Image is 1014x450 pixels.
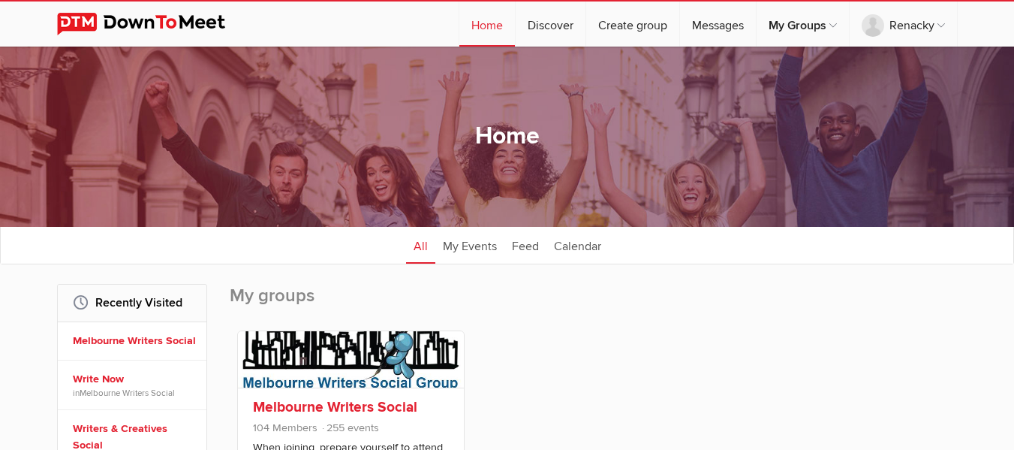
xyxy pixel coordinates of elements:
span: in [73,387,196,399]
h1: Home [475,121,540,153]
h2: My groups [230,284,958,323]
a: All [406,226,435,264]
h2: Recently Visited [73,285,191,321]
a: Feed [504,226,546,264]
a: Melbourne Writers Social [253,398,417,416]
a: Write Now [73,371,196,388]
a: My Groups [757,2,849,47]
span: 104 Members [253,421,317,434]
a: My Events [435,226,504,264]
a: Messages [680,2,756,47]
a: Discover [516,2,585,47]
a: Calendar [546,226,609,264]
a: Renacky [850,2,957,47]
a: Melbourne Writers Social [80,388,175,398]
a: Create group [586,2,679,47]
a: Melbourne Writers Social [73,333,196,349]
a: Home [459,2,515,47]
span: 255 events [320,421,379,434]
img: DownToMeet [57,13,248,35]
